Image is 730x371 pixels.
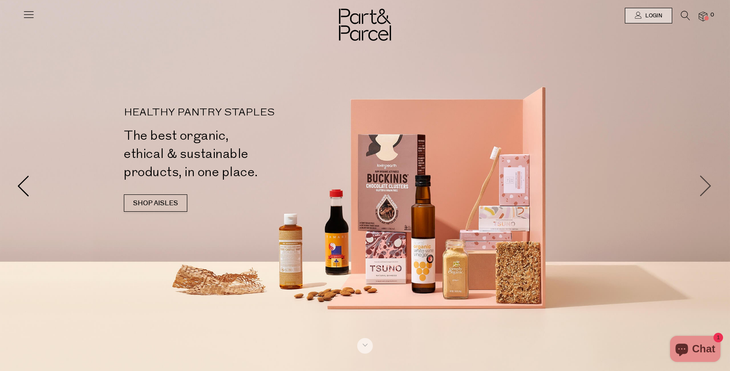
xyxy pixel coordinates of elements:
a: Login [625,8,672,23]
img: Part&Parcel [339,9,391,41]
h2: The best organic, ethical & sustainable products, in one place. [124,127,368,181]
a: SHOP AISLES [124,194,187,212]
inbox-online-store-chat: Shopify online store chat [667,336,723,364]
span: 0 [708,11,716,19]
p: HEALTHY PANTRY STAPLES [124,108,368,118]
a: 0 [699,12,707,21]
span: Login [643,12,662,20]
